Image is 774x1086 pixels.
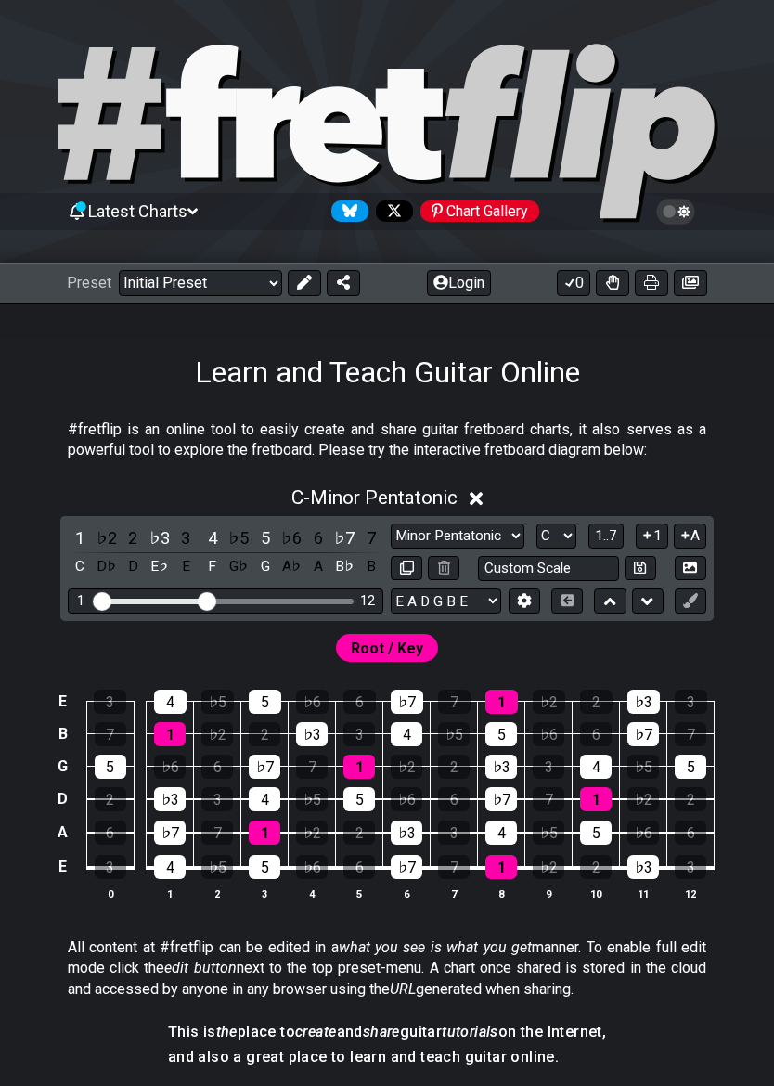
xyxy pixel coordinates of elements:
div: 2 [249,722,280,746]
div: ♭2 [391,755,422,779]
div: 3 [94,690,126,714]
div: ♭2 [296,821,328,845]
div: 6 [675,821,706,845]
div: 7 [95,722,126,746]
div: 1 [154,722,186,746]
select: Scale [391,524,524,549]
span: Toggle light / dark theme [665,203,687,220]
div: ♭5 [201,690,234,714]
div: toggle scale degree [200,525,225,550]
em: create [295,1023,336,1041]
div: 5 [343,787,375,811]
button: Toggle Dexterity for all fretkits [596,270,629,296]
button: Create image [674,270,707,296]
div: ♭2 [627,787,659,811]
div: ♭5 [533,821,564,845]
div: ♭6 [296,855,328,879]
div: toggle scale degree [332,525,356,550]
div: 6 [95,821,126,845]
div: toggle scale degree [121,525,145,550]
div: toggle pitch class [279,554,303,579]
div: 2 [580,855,612,879]
a: Follow #fretflip at X [368,200,413,222]
button: Edit Tuning [509,588,540,614]
div: ♭2 [533,855,564,879]
div: ♭3 [485,755,517,779]
select: Preset [119,270,282,296]
div: 7 [201,821,233,845]
div: 4 [391,722,422,746]
div: ♭3 [627,690,660,714]
div: ♭3 [154,787,186,811]
div: toggle scale degree [279,525,303,550]
td: G [52,750,74,782]
div: toggle pitch class [148,554,172,579]
th: 2 [194,884,241,903]
div: toggle pitch class [226,554,251,579]
div: toggle pitch class [200,554,225,579]
div: ♭5 [201,855,233,879]
div: 6 [343,690,376,714]
button: Move down [632,588,664,614]
button: Login [427,270,491,296]
div: Chart Gallery [420,200,539,222]
th: 11 [620,884,667,903]
div: 4 [154,690,187,714]
p: All content at #fretflip can be edited in a manner. To enable full edit mode click the next to th... [68,937,706,1000]
div: 5 [95,755,126,779]
div: ♭6 [296,690,329,714]
select: Tuning [391,588,501,614]
div: 12 [360,593,375,609]
button: Print [635,270,668,296]
div: 6 [580,722,612,746]
span: C - Minor Pentatonic [291,486,458,509]
div: 3 [95,855,126,879]
div: ♭5 [627,755,659,779]
div: 2 [580,690,613,714]
div: toggle scale degree [306,525,330,550]
div: toggle pitch class [95,554,119,579]
div: ♭2 [533,690,565,714]
div: ♭5 [438,722,470,746]
div: ♭7 [485,787,517,811]
em: what you see is what you get [339,938,533,956]
span: First enable full edit mode to edit [351,635,423,662]
div: ♭7 [391,855,422,879]
div: 1 [77,593,84,609]
button: 1..7 [588,524,624,549]
td: E [52,686,74,718]
th: 9 [525,884,573,903]
td: D [52,782,74,816]
div: 1 [343,755,375,779]
div: ♭3 [296,722,328,746]
div: toggle scale degree [359,525,383,550]
div: ♭7 [154,821,186,845]
div: 4 [154,855,186,879]
div: 3 [343,722,375,746]
div: toggle pitch class [359,554,383,579]
div: 4 [249,787,280,811]
span: 1..7 [595,527,617,544]
button: 0 [557,270,590,296]
th: 5 [336,884,383,903]
div: 5 [249,690,281,714]
p: #fretflip is an online tool to easily create and share guitar fretboard charts, it also serves as... [68,420,706,461]
div: toggle scale degree [95,525,119,550]
div: 5 [675,755,706,779]
button: Copy [391,556,422,581]
div: 7 [438,690,471,714]
em: URL [390,980,416,998]
div: 4 [580,755,612,779]
div: toggle scale degree [174,525,198,550]
div: 6 [201,755,233,779]
div: toggle pitch class [121,554,145,579]
div: 1 [249,821,280,845]
div: 1 [485,690,518,714]
em: tutorials [442,1023,498,1041]
div: 7 [438,855,470,879]
div: toggle scale degree [148,525,172,550]
button: Toggle horizontal chord view [551,588,583,614]
em: edit button [164,959,236,976]
div: 2 [438,755,470,779]
th: 6 [383,884,431,903]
